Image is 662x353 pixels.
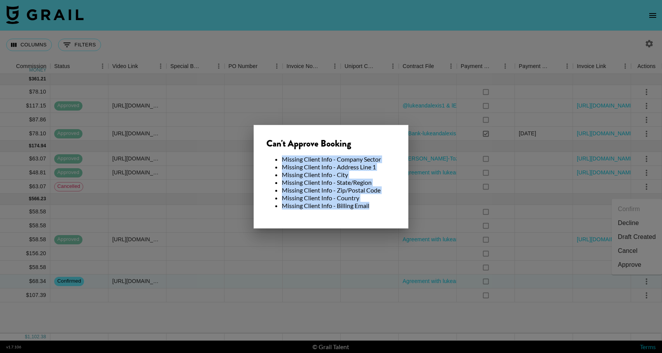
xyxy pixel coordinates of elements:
li: Missing Client Info - City [282,171,396,179]
li: Missing Client Info - Zip/Postal Code [282,186,396,194]
li: Missing Client Info - Company Sector [282,155,396,163]
li: Missing Client Info - Address Line 1 [282,163,396,171]
li: Missing Client Info - Country [282,194,396,202]
li: Missing Client Info - State/Region [282,179,396,186]
li: Missing Client Info - Billing Email [282,202,396,210]
div: Can't Approve Booking [266,138,396,149]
